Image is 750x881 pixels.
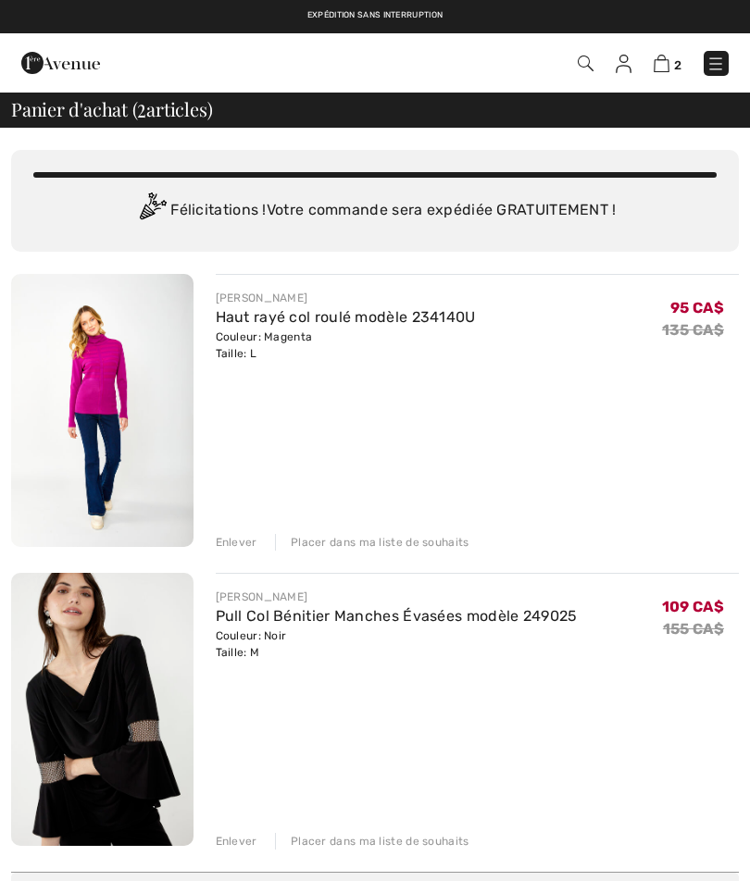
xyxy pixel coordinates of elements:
a: 2 [654,52,681,74]
img: Panier d'achat [654,55,669,72]
img: Mes infos [616,55,631,73]
img: 1ère Avenue [21,44,100,81]
img: Menu [706,55,725,73]
span: 2 [674,58,681,72]
a: Pull Col Bénitier Manches Évasées modèle 249025 [216,607,578,625]
img: Haut rayé col roulé modèle 234140U [11,274,194,547]
div: Couleur: Noir Taille: M [216,627,578,661]
span: 95 CA$ [670,299,724,316]
div: Félicitations ! Votre commande sera expédiée GRATUITEMENT ! [33,192,717,230]
a: Haut rayé col roulé modèle 234140U [216,308,476,326]
a: 1ère Avenue [21,53,100,70]
span: 2 [137,95,146,119]
div: Enlever [216,833,257,850]
div: [PERSON_NAME] [216,290,476,306]
div: Couleur: Magenta Taille: L [216,329,476,362]
s: 135 CA$ [662,321,724,339]
div: Placer dans ma liste de souhaits [275,534,469,551]
span: 109 CA$ [662,598,724,615]
div: [PERSON_NAME] [216,589,578,605]
div: Enlever [216,534,257,551]
s: 155 CA$ [663,620,724,638]
div: Placer dans ma liste de souhaits [275,833,469,850]
span: Panier d'achat ( articles) [11,100,212,118]
img: Recherche [578,56,594,71]
img: Pull Col Bénitier Manches Évasées modèle 249025 [11,573,194,846]
img: Congratulation2.svg [133,192,170,230]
